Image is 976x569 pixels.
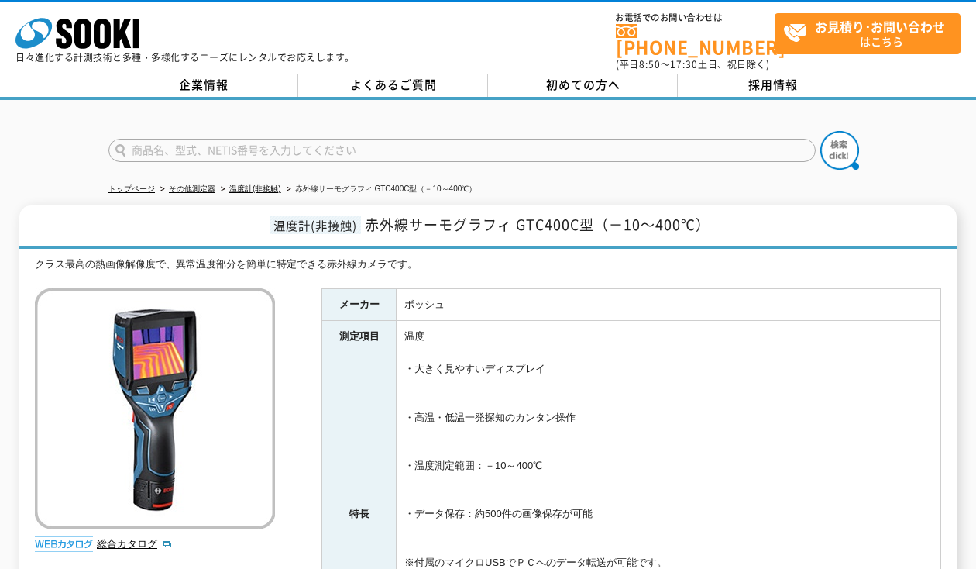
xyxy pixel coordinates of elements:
span: 赤外線サーモグラフィ GTC400C型（－10～400℃） [365,214,710,235]
span: 温度計(非接触) [270,216,361,234]
td: 温度 [397,321,941,353]
td: ボッシュ [397,288,941,321]
th: 測定項目 [322,321,397,353]
strong: お見積り･お問い合わせ [815,17,945,36]
th: メーカー [322,288,397,321]
a: その他測定器 [169,184,215,193]
li: 赤外線サーモグラフィ GTC400C型（－10～400℃） [284,181,477,198]
img: btn_search.png [820,131,859,170]
a: トップページ [108,184,155,193]
a: 温度計(非接触) [229,184,281,193]
a: 企業情報 [108,74,298,97]
a: よくあるご質問 [298,74,488,97]
span: (平日 ～ 土日、祝日除く) [616,57,769,71]
img: 赤外線サーモグラフィ GTC400C型（－10～400℃） [35,288,275,529]
span: 17:30 [670,57,698,71]
a: お見積り･お問い合わせはこちら [775,13,961,54]
span: 初めての方へ [546,76,620,93]
div: クラス最高の熱画像解像度で、異常温度部分を簡単に特定できる赤外線カメラです。 [35,257,941,273]
span: お電話でのお問い合わせは [616,13,775,22]
img: webカタログ [35,536,93,552]
a: 採用情報 [678,74,868,97]
a: 初めての方へ [488,74,678,97]
p: 日々進化する計測技術と多種・多様化するニーズにレンタルでお応えします。 [15,53,355,62]
a: 総合カタログ [97,538,173,550]
span: はこちら [783,14,960,53]
span: 8:50 [639,57,661,71]
input: 商品名、型式、NETIS番号を入力してください [108,139,816,162]
a: [PHONE_NUMBER] [616,24,775,56]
